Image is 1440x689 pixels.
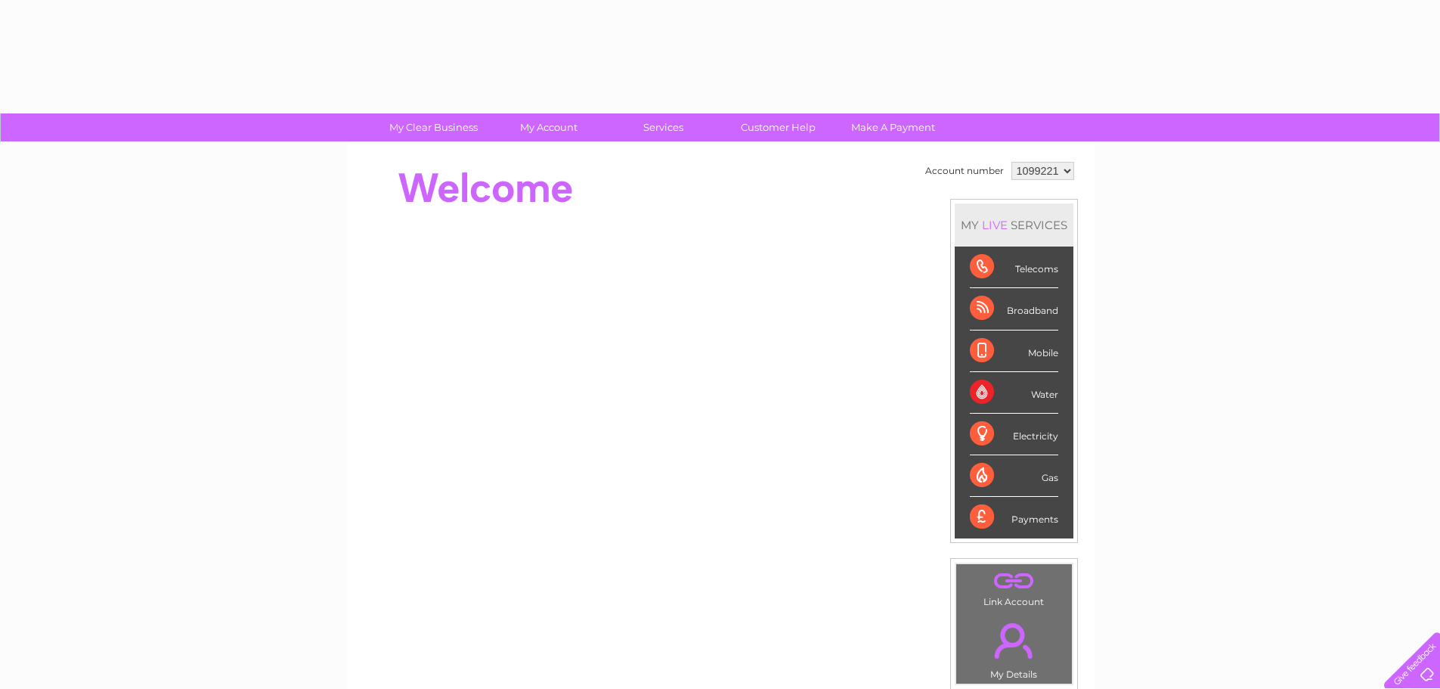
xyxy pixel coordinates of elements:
[970,247,1058,288] div: Telecoms
[955,563,1073,611] td: Link Account
[970,372,1058,414] div: Water
[955,610,1073,684] td: My Details
[921,158,1008,184] td: Account number
[716,113,841,141] a: Customer Help
[970,288,1058,330] div: Broadband
[970,455,1058,497] div: Gas
[970,414,1058,455] div: Electricity
[601,113,726,141] a: Services
[970,331,1058,372] div: Mobile
[979,218,1011,232] div: LIVE
[486,113,611,141] a: My Account
[970,497,1058,538] div: Payments
[831,113,955,141] a: Make A Payment
[955,203,1073,247] div: MY SERVICES
[371,113,496,141] a: My Clear Business
[960,614,1068,667] a: .
[960,568,1068,594] a: .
